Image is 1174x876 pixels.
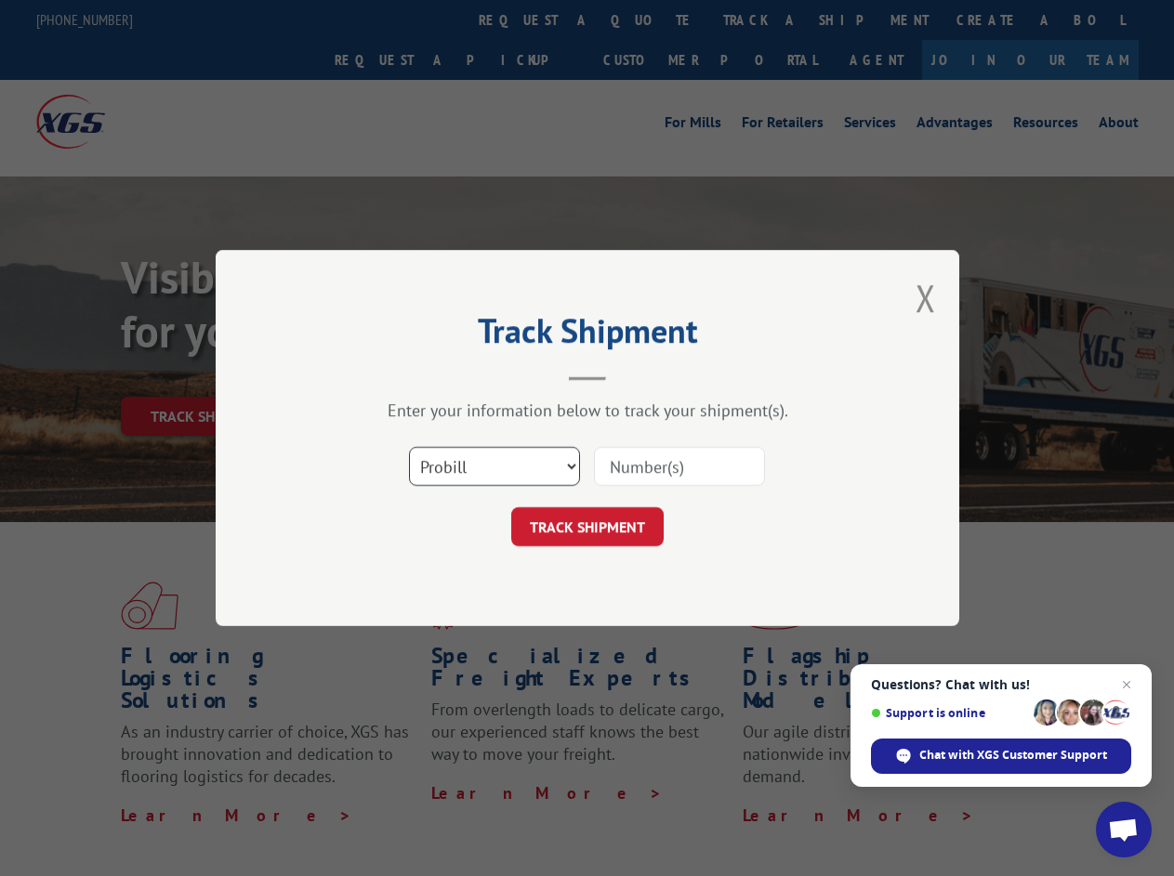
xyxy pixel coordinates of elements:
[1115,673,1138,696] span: Close chat
[511,507,664,546] button: TRACK SHIPMENT
[594,447,765,486] input: Number(s)
[871,739,1131,774] div: Chat with XGS Customer Support
[916,273,936,322] button: Close modal
[871,706,1027,720] span: Support is online
[1096,802,1152,857] div: Open chat
[309,318,866,353] h2: Track Shipment
[309,399,866,421] div: Enter your information below to track your shipment(s).
[919,747,1107,764] span: Chat with XGS Customer Support
[871,677,1131,692] span: Questions? Chat with us!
